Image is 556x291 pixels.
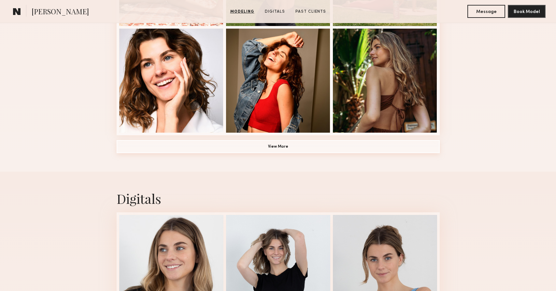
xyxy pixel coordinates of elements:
a: Book Model [508,8,546,14]
div: Digitals [117,190,440,207]
span: [PERSON_NAME] [32,7,89,18]
button: Book Model [508,5,546,18]
button: View More [117,140,440,153]
a: Modeling [228,9,257,15]
button: Message [467,5,505,18]
a: Digitals [262,9,288,15]
a: Past Clients [293,9,329,15]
